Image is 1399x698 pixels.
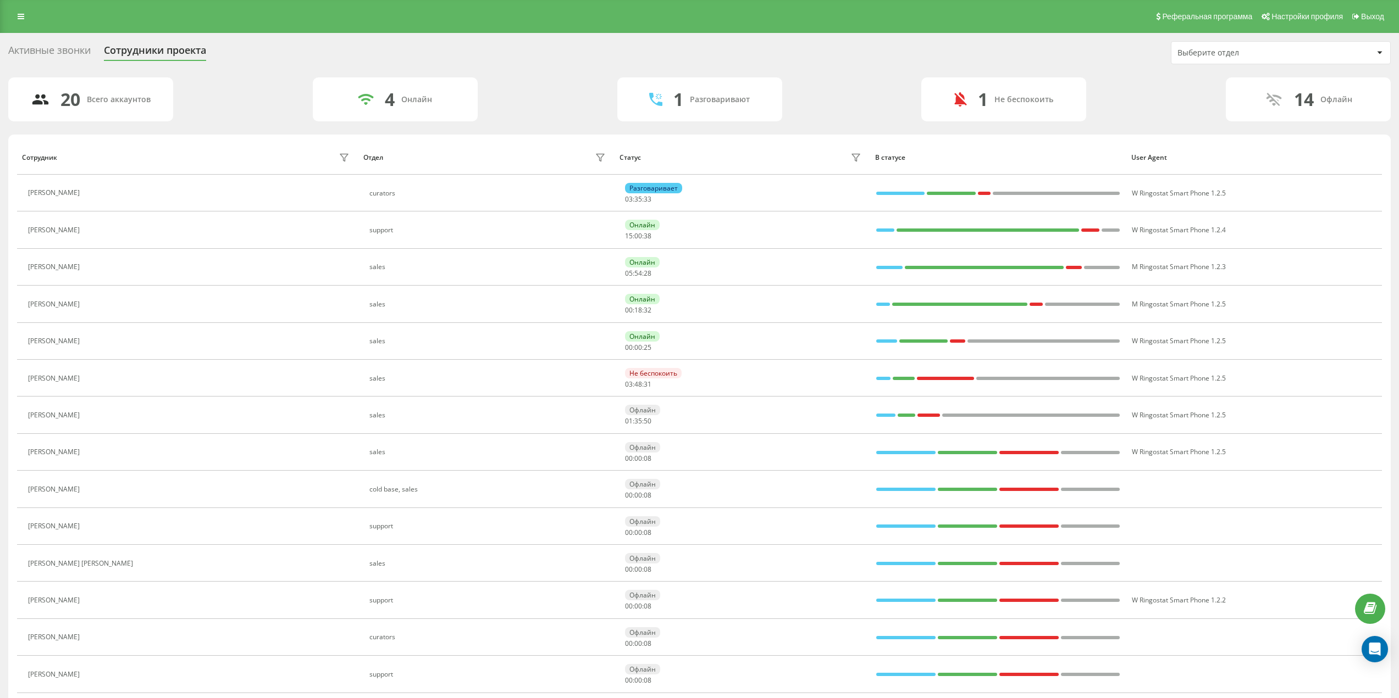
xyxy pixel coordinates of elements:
[634,231,642,241] span: 00
[625,677,651,684] div: : :
[28,448,82,456] div: [PERSON_NAME]
[28,337,82,345] div: [PERSON_NAME]
[634,565,642,574] span: 00
[625,553,660,563] div: Офлайн
[634,490,642,500] span: 00
[625,528,633,537] span: 00
[369,189,609,197] div: curators
[644,194,651,204] span: 33
[87,95,151,104] div: Всего аккаунтов
[625,516,660,527] div: Офлайн
[673,89,683,110] div: 1
[644,528,651,537] span: 08
[625,331,660,342] div: Онлайн
[1320,95,1352,104] div: Офлайн
[369,300,609,308] div: sales
[28,263,82,271] div: [PERSON_NAME]
[625,529,651,537] div: : :
[1132,336,1226,345] span: W Ringostat Smart Phone 1.2.5
[28,671,82,678] div: [PERSON_NAME]
[634,675,642,685] span: 00
[634,639,642,648] span: 00
[625,405,660,415] div: Офлайн
[625,194,633,204] span: 03
[28,411,82,419] div: [PERSON_NAME]
[22,154,57,161] div: Сотрудник
[690,95,750,104] div: Разговаривают
[625,232,651,240] div: : :
[369,411,609,419] div: sales
[369,596,609,604] div: support
[1132,225,1226,234] span: W Ringostat Smart Phone 1.2.4
[369,226,609,234] div: support
[28,633,82,641] div: [PERSON_NAME]
[625,416,633,426] span: 01
[625,294,660,304] div: Онлайн
[625,590,660,600] div: Офлайн
[978,89,988,110] div: 1
[369,448,609,456] div: sales
[625,454,633,463] span: 00
[1162,12,1252,21] span: Реферальная программа
[644,379,651,389] span: 31
[625,442,660,453] div: Офлайн
[625,381,651,388] div: : :
[634,305,642,315] span: 18
[1132,373,1226,383] span: W Ringostat Smart Phone 1.2.5
[1271,12,1343,21] span: Настройки профиля
[625,492,651,499] div: : :
[8,44,91,62] div: Активные звонки
[644,639,651,648] span: 08
[634,194,642,204] span: 35
[369,522,609,530] div: support
[625,566,651,573] div: : :
[28,560,136,567] div: [PERSON_NAME] [PERSON_NAME]
[634,601,642,611] span: 00
[634,416,642,426] span: 35
[634,269,642,278] span: 54
[28,485,82,493] div: [PERSON_NAME]
[625,343,633,352] span: 00
[28,596,82,604] div: [PERSON_NAME]
[644,343,651,352] span: 25
[644,675,651,685] span: 08
[625,640,651,647] div: : :
[625,601,633,611] span: 00
[644,454,651,463] span: 08
[634,343,642,352] span: 00
[644,231,651,241] span: 38
[625,379,633,389] span: 03
[625,220,660,230] div: Онлайн
[625,490,633,500] span: 00
[625,602,651,610] div: : :
[1177,48,1309,58] div: Выберите отдел
[104,44,206,62] div: Сотрудники проекта
[625,675,633,685] span: 00
[644,565,651,574] span: 08
[1132,410,1226,420] span: W Ringostat Smart Phone 1.2.5
[625,639,633,648] span: 00
[369,671,609,678] div: support
[634,379,642,389] span: 48
[625,257,660,267] div: Онлайн
[1132,447,1226,456] span: W Ringostat Smart Phone 1.2.5
[625,565,633,574] span: 00
[28,189,82,197] div: [PERSON_NAME]
[385,89,395,110] div: 4
[625,306,651,314] div: : :
[644,269,651,278] span: 28
[625,344,651,351] div: : :
[620,154,641,161] div: Статус
[1294,89,1314,110] div: 14
[28,300,82,308] div: [PERSON_NAME]
[994,95,1053,104] div: Не беспокоить
[625,270,651,277] div: : :
[625,455,651,462] div: : :
[28,375,82,382] div: [PERSON_NAME]
[625,231,633,241] span: 15
[369,560,609,567] div: sales
[363,154,383,161] div: Отдел
[1131,154,1377,161] div: User Agent
[28,522,82,530] div: [PERSON_NAME]
[625,183,682,193] div: Разговаривает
